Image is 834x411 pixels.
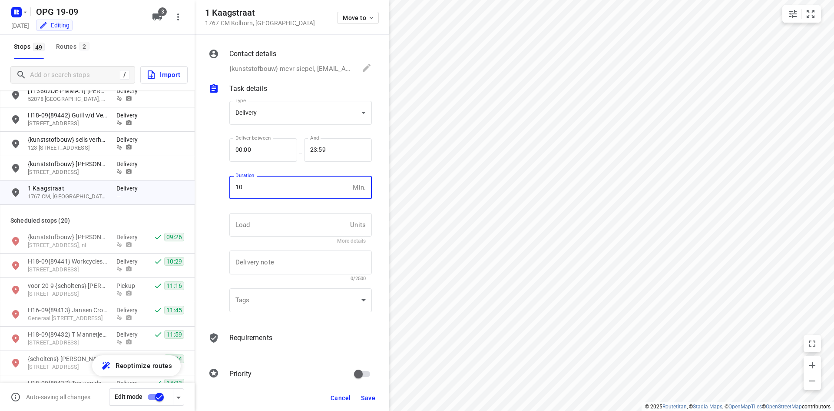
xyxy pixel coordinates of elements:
button: Cancel [327,390,354,406]
svg: Done [154,330,162,339]
div: small contained button group [782,5,821,23]
span: 14:23 [164,379,184,388]
p: Auto-saving all changes [26,394,90,401]
div: You are currently in edit mode. [39,21,69,30]
button: Save [357,390,379,406]
span: Stops [14,41,47,52]
p: Phoenixstraat 8, 2011KC, Haarlem, NL [28,339,108,347]
p: H18-09{89432} T Mannetje Haarlem [28,330,108,339]
span: Import [146,69,180,80]
span: Move to [343,14,375,21]
li: © 2025 , © , © © contributors [645,404,831,410]
p: Lijnbaansgracht 32 B-HS, 1015GP, Amsterdam, NL [28,266,108,274]
p: H18-09{89442} Guill v/d Ven Fietsspecialist [28,111,108,120]
span: 11:16 [164,281,184,290]
p: 123 Middenstraat, 4541 AC, Sluiskil, NL [28,144,108,152]
p: Min. [353,183,366,193]
p: 1 Kaagstraat [28,184,108,193]
p: {kunststofbouw} selis verhuurservice [28,135,108,144]
p: H18-09{89437} Ton van den IJssel Tweewielers [28,379,108,388]
span: 13:24 [164,354,184,363]
div: Contact details{kunststofbouw} mevr siepel, [EMAIL_ADDRESS][DOMAIN_NAME] [208,49,372,75]
p: Delivery [116,379,142,388]
svg: Done [154,306,162,314]
span: 2 [79,42,89,50]
p: 38 Schoolstraat, 2202HJ, Noordwijk, NL [28,363,108,371]
p: Delivery [116,135,142,144]
p: Delivery [116,184,142,193]
p: 209 Halsterseweg, 4613 AN, Bergen op Zoom, NL [28,168,108,177]
p: Priority [229,369,252,379]
p: {kunststofbouw} dhr nieuwenhuis [28,160,108,168]
div: Requirements [208,333,372,359]
h5: 1 Kaagstraat [205,8,315,18]
a: Import [135,66,188,84]
p: Generaal Cronjéstraat 160, 2021JN, Haarlem, NL [28,314,108,323]
p: 52078 Aachen, 52078, Aachen, DE [28,95,108,104]
p: De Haarstraat 12, 3861VG, Nijkerk, nl [28,241,108,250]
p: 509 Zwanenburgerdijk, 1161NZ, Zwanenburg, NL [28,290,108,298]
span: Reoptimize routes [116,360,172,371]
span: 10:29 [164,257,184,266]
p: Delivery [116,257,142,266]
button: More [169,8,187,26]
svg: Edit [361,63,372,73]
p: Pickup [116,281,142,290]
span: 0/2500 [351,276,366,281]
p: Task details [229,84,267,94]
a: OpenMapTiles [728,404,762,410]
button: Import [140,66,188,84]
svg: Done [154,379,162,388]
p: Delivery [116,160,142,168]
p: Delivery [116,306,142,314]
h5: Rename [33,5,145,19]
p: Delivery [116,354,142,363]
p: Heuvelstraat 141, 5038SM, Tilburg, NL [28,120,108,128]
a: OpenStreetMap [766,404,802,410]
p: 1767 CM, [GEOGRAPHIC_DATA], [GEOGRAPHIC_DATA] [28,193,108,201]
div: Routes [56,41,92,52]
p: {scholtens} [PERSON_NAME] [28,354,108,363]
p: {kunststofbouw} hendrik van de water [28,233,108,241]
span: Save [361,394,375,401]
button: Fit zoom [802,5,819,23]
span: Cancel [331,394,351,401]
p: — [297,150,304,157]
span: — [116,193,121,199]
p: 1767 CM Kolhorn , [GEOGRAPHIC_DATA] [205,20,315,27]
div: Driver app settings [173,391,184,402]
p: Contact details [229,49,276,59]
a: Routetitan [662,404,687,410]
span: 09:26 [164,233,184,241]
svg: Done [154,233,162,241]
span: 49 [33,43,45,51]
button: Move to [337,12,379,24]
svg: Done [154,257,162,266]
p: voor 20-9 {scholtens} [PERSON_NAME] [28,281,108,290]
span: 3 [158,7,167,16]
button: Reoptimize routes [92,355,181,376]
p: H16-09{89413} Jansen Cronje bv [28,306,108,314]
p: Units [350,220,366,230]
h5: [DATE] [8,20,33,30]
svg: Done [154,354,162,363]
span: 11:59 [164,330,184,339]
p: H18-09{89441} Workcycles (Lijnbaangr.) [28,257,108,266]
span: 11:45 [164,306,184,314]
button: 3 [149,8,166,26]
div: Task details [208,84,372,96]
div: ​ [229,288,372,312]
span: Edit mode [115,393,142,400]
svg: Done [154,281,162,290]
div: Delivery [229,101,372,125]
p: Delivery [116,87,142,95]
div: Delivery [235,109,358,117]
a: Stadia Maps [693,404,722,410]
p: Scheduled stops ( 20 ) [10,215,184,226]
input: Add or search stops [30,68,120,82]
p: [113862DE-PMMA.1] Christoph Weigand [28,87,108,95]
p: {kunststofbouw} mevr siepel, [EMAIL_ADDRESS][DOMAIN_NAME] [229,64,353,74]
p: Requirements [229,333,272,343]
p: Delivery [116,233,142,241]
p: Delivery [116,330,142,339]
